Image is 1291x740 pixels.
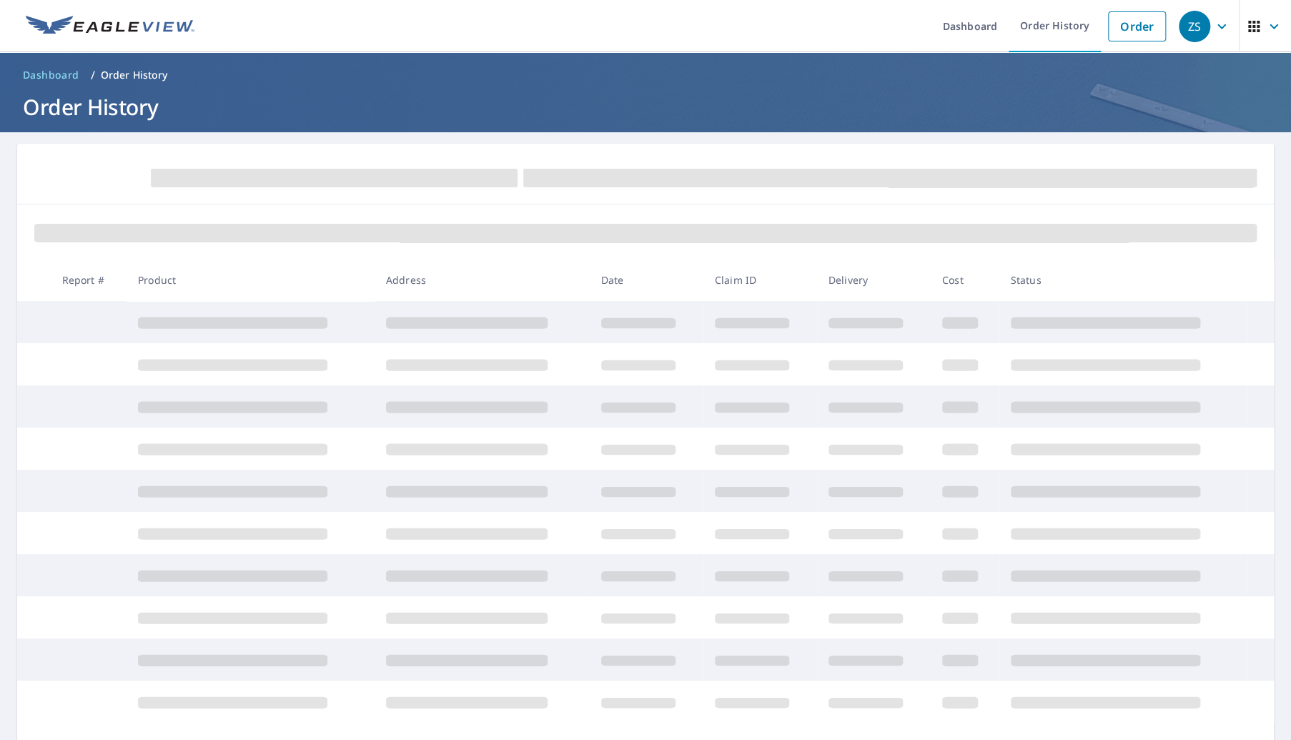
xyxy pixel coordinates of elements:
li: / [91,66,95,84]
img: EV Logo [26,16,194,37]
a: Order [1108,11,1166,41]
th: Product [127,259,375,301]
th: Date [590,259,703,301]
th: Report # [51,259,127,301]
th: Status [999,259,1247,301]
th: Delivery [817,259,931,301]
a: Dashboard [17,64,85,87]
th: Claim ID [703,259,817,301]
h1: Order History [17,92,1274,122]
th: Cost [931,259,999,301]
span: Dashboard [23,68,79,82]
th: Address [375,259,590,301]
div: ZS [1179,11,1210,42]
nav: breadcrumb [17,64,1274,87]
p: Order History [101,68,168,82]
